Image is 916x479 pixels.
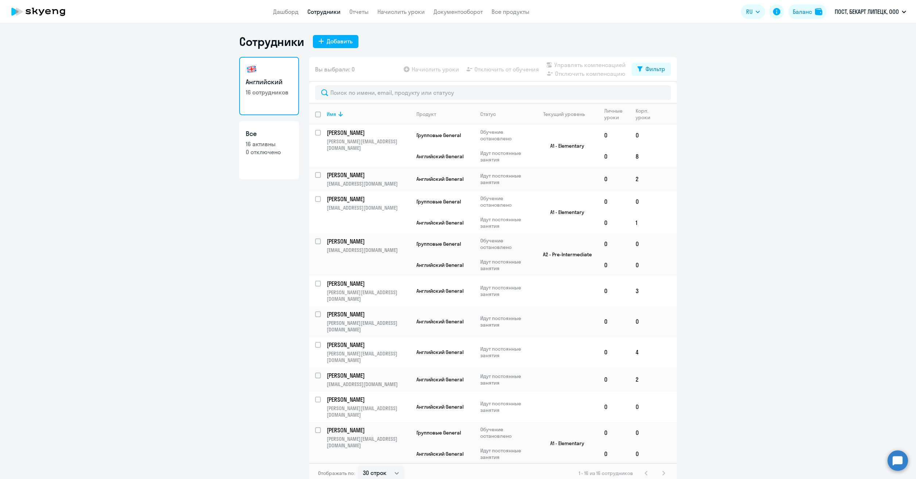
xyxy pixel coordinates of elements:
span: Групповые General [416,132,461,139]
p: [PERSON_NAME] [327,341,409,349]
a: Документооборот [434,8,483,15]
a: [PERSON_NAME] [327,310,410,318]
h3: Английский [246,77,292,87]
td: 2 [630,167,656,191]
td: 0 [598,125,630,146]
h1: Сотрудники [239,34,304,49]
a: Английский16 сотрудников [239,57,299,115]
span: Английский General [416,153,463,160]
a: [PERSON_NAME] [327,237,410,245]
span: Английский General [416,288,463,294]
a: [PERSON_NAME] [327,426,410,434]
p: [EMAIL_ADDRESS][DOMAIN_NAME] [327,247,410,253]
td: 0 [630,125,656,146]
span: Отображать по: [318,470,355,476]
p: Идут постоянные занятия [480,258,530,272]
p: Обучение остановлено [480,195,530,208]
a: [PERSON_NAME] [327,371,410,379]
td: 0 [630,254,656,276]
p: [EMAIL_ADDRESS][DOMAIN_NAME] [327,180,410,187]
button: RU [741,4,765,19]
p: Идут постоянные занятия [480,216,530,229]
p: Обучение остановлено [480,426,530,439]
div: Корп. уроки [636,108,656,121]
p: [PERSON_NAME] [327,171,409,179]
button: Фильтр [632,63,671,76]
p: 16 активны [246,140,292,148]
td: 0 [598,254,630,276]
td: 0 [598,191,630,212]
p: Идут постоянные занятия [480,346,530,359]
p: Идут постоянные занятия [480,150,530,163]
p: [EMAIL_ADDRESS][DOMAIN_NAME] [327,205,410,211]
span: Английский General [416,176,463,182]
p: [PERSON_NAME][EMAIL_ADDRESS][DOMAIN_NAME] [327,138,410,151]
p: 0 отключено [246,148,292,156]
p: [PERSON_NAME][EMAIL_ADDRESS][DOMAIN_NAME] [327,350,410,363]
div: Продукт [416,111,436,117]
p: [PERSON_NAME][EMAIL_ADDRESS][DOMAIN_NAME] [327,320,410,333]
td: 0 [630,306,656,337]
p: [PERSON_NAME] [327,237,409,245]
td: 0 [598,276,630,306]
a: [PERSON_NAME] [327,171,410,179]
img: balance [815,8,822,15]
div: Текущий уровень [536,111,598,117]
button: Добавить [313,35,358,48]
td: 1 [630,212,656,233]
td: 4 [630,337,656,367]
div: Личные уроки [604,108,629,121]
td: 0 [598,167,630,191]
td: 0 [598,392,630,422]
td: 0 [630,191,656,212]
a: [PERSON_NAME] [327,280,410,288]
input: Поиск по имени, email, продукту или статусу [315,85,671,100]
div: Имя [327,111,336,117]
td: 0 [630,422,656,443]
div: Баланс [793,7,812,16]
td: A1 - Elementary [531,125,598,167]
a: [PERSON_NAME] [327,195,410,203]
p: Обучение остановлено [480,129,530,142]
a: Все16 активны0 отключено [239,121,299,179]
p: Обучение остановлено [480,237,530,250]
td: 0 [598,367,630,392]
p: [PERSON_NAME][EMAIL_ADDRESS][DOMAIN_NAME] [327,289,410,302]
p: Идут постоянные занятия [480,284,530,297]
div: Статус [480,111,496,117]
p: [PERSON_NAME] [327,195,409,203]
td: A1 - Elementary [531,422,598,464]
p: [PERSON_NAME] [327,426,409,434]
span: Английский General [416,376,463,383]
p: Идут постоянные занятия [480,315,530,328]
span: Английский General [416,318,463,325]
a: Начислить уроки [377,8,425,15]
span: RU [746,7,753,16]
td: 2 [630,367,656,392]
td: A1 - Elementary [531,191,598,233]
h3: Все [246,129,292,139]
button: Балансbalance [788,4,827,19]
td: A2 - Pre-Intermediate [531,233,598,276]
td: 0 [598,306,630,337]
span: Групповые General [416,429,461,436]
span: Английский General [416,349,463,355]
a: Все продукты [492,8,529,15]
p: ПОСТ, БЕКАРТ ЛИПЕЦК, ООО [835,7,899,16]
a: [PERSON_NAME] [327,341,410,349]
p: Идут постоянные занятия [480,172,530,186]
td: 0 [598,146,630,167]
td: 0 [598,212,630,233]
td: 0 [598,233,630,254]
p: [PERSON_NAME] [327,280,409,288]
span: Групповые General [416,198,461,205]
button: ПОСТ, БЕКАРТ ЛИПЕЦК, ООО [831,3,910,20]
p: [PERSON_NAME] [327,129,409,137]
span: Английский General [416,219,463,226]
span: Групповые General [416,241,461,247]
div: Имя [327,111,410,117]
td: 0 [630,392,656,422]
a: Дашборд [273,8,299,15]
p: Идут постоянные занятия [480,400,530,413]
span: Вы выбрали: 0 [315,65,355,74]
